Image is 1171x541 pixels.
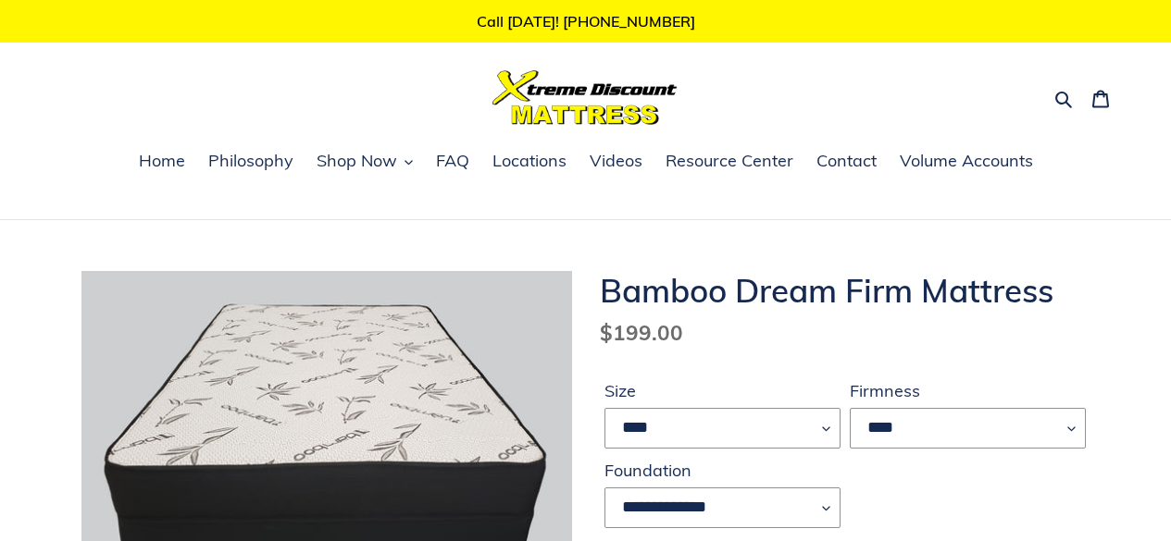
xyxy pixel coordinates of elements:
span: Videos [590,150,642,172]
a: Contact [807,148,886,176]
a: Volume Accounts [891,148,1042,176]
label: Firmness [850,378,1086,403]
span: Volume Accounts [900,150,1033,172]
label: Foundation [604,458,841,483]
a: FAQ [427,148,479,176]
button: Shop Now [307,148,422,176]
a: Resource Center [656,148,803,176]
span: Home [139,150,185,172]
label: Size [604,378,841,403]
h1: Bamboo Dream Firm Mattress [600,271,1090,310]
a: Videos [580,148,652,176]
span: Locations [492,150,567,172]
span: FAQ [436,150,469,172]
img: Xtreme Discount Mattress [492,70,678,125]
a: Home [130,148,194,176]
span: Shop Now [317,150,397,172]
a: Locations [483,148,576,176]
span: Resource Center [666,150,793,172]
span: Philosophy [208,150,293,172]
span: $199.00 [600,319,683,346]
a: Philosophy [199,148,303,176]
span: Contact [816,150,877,172]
